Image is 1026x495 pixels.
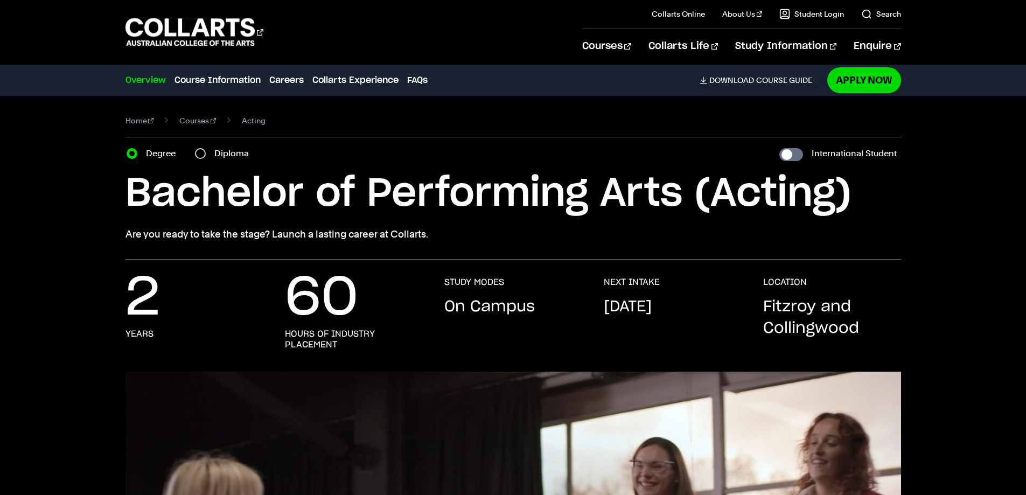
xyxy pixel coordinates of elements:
p: 60 [285,277,358,320]
a: Apply Now [827,67,901,93]
a: DownloadCourse Guide [700,75,821,85]
div: Go to homepage [125,17,263,47]
a: Collarts Life [648,29,718,64]
h3: LOCATION [763,277,807,288]
p: 2 [125,277,160,320]
p: Fitzroy and Collingwood [763,296,901,339]
label: Degree [146,146,182,161]
h3: NEXT INTAKE [604,277,660,288]
p: [DATE] [604,296,652,318]
a: Courses [179,113,216,128]
p: On Campus [444,296,535,318]
span: Acting [242,113,266,128]
a: Overview [125,74,166,87]
a: Home [125,113,154,128]
a: Careers [269,74,304,87]
span: Download [709,75,754,85]
a: Enquire [854,29,901,64]
label: International Student [812,146,897,161]
a: Search [861,9,901,19]
h3: years [125,329,153,339]
a: Study Information [735,29,836,64]
h3: hours of industry placement [285,329,423,350]
a: Collarts Online [652,9,705,19]
label: Diploma [214,146,255,161]
h1: Bachelor of Performing Arts (Acting) [125,170,901,218]
a: Student Login [779,9,844,19]
a: Collarts Experience [312,74,399,87]
h3: STUDY MODES [444,277,504,288]
a: Course Information [175,74,261,87]
a: About Us [722,9,762,19]
a: Courses [582,29,631,64]
a: FAQs [407,74,428,87]
p: Are you ready to take the stage? Launch a lasting career at Collarts. [125,227,901,242]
